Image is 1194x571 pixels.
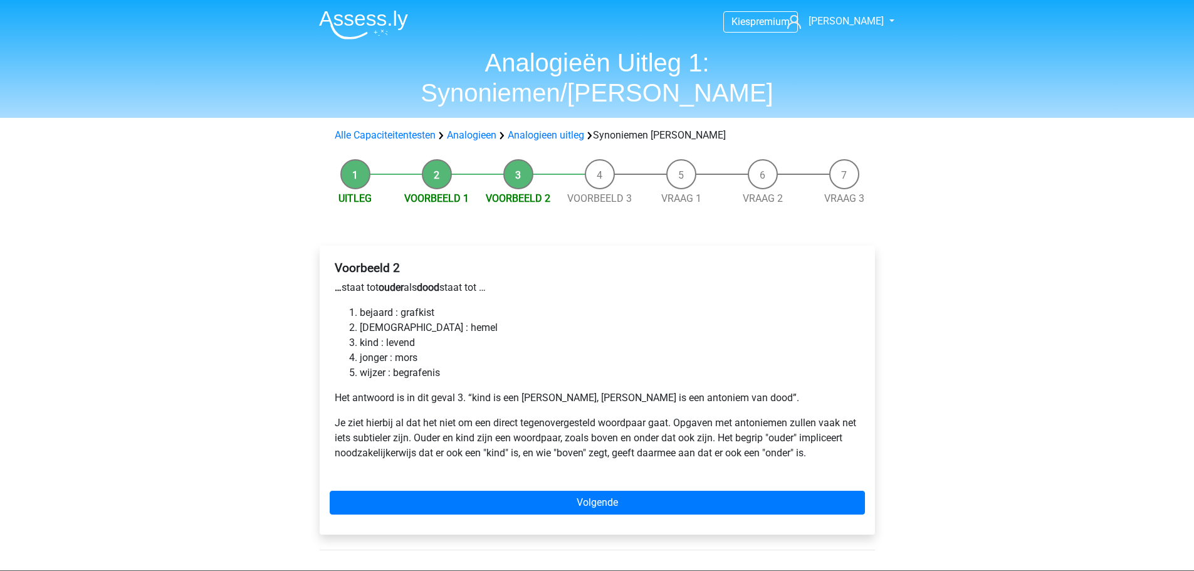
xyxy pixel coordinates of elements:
[782,14,885,29] a: [PERSON_NAME]
[567,192,632,204] a: Voorbeeld 3
[335,280,860,295] p: staat tot als staat tot …
[731,16,750,28] span: Kies
[360,320,860,335] li: [DEMOGRAPHIC_DATA] : hemel
[360,305,860,320] li: bejaard : grafkist
[404,192,469,204] a: Voorbeeld 1
[330,128,865,143] div: Synoniemen [PERSON_NAME]
[809,15,884,27] span: [PERSON_NAME]
[330,491,865,515] a: Volgende
[743,192,783,204] a: Vraag 2
[661,192,701,204] a: Vraag 1
[447,129,496,141] a: Analogieen
[360,335,860,350] li: kind : levend
[309,48,886,108] h1: Analogieën Uitleg 1: Synoniemen/[PERSON_NAME]
[335,390,860,406] p: Het antwoord is in dit geval 3. “kind is een [PERSON_NAME], [PERSON_NAME] is een antoniem van dood”.
[417,281,439,293] b: dood
[335,129,436,141] a: Alle Capaciteitentesten
[360,350,860,365] li: jonger : mors
[486,192,550,204] a: Voorbeeld 2
[335,261,400,275] b: Voorbeeld 2
[335,416,860,461] p: Je ziet hierbij al dat het niet om een direct tegenovergesteld woordpaar gaat. Opgaven met antoni...
[319,10,408,39] img: Assessly
[338,192,372,204] a: Uitleg
[379,281,404,293] b: ouder
[508,129,584,141] a: Analogieen uitleg
[724,13,797,30] a: Kiespremium
[335,281,342,293] b: …
[750,16,790,28] span: premium
[824,192,864,204] a: Vraag 3
[360,365,860,380] li: wijzer : begrafenis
